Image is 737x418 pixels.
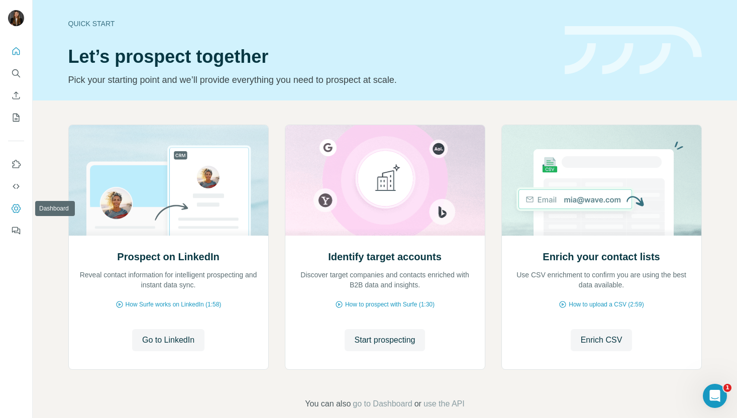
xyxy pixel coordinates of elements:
h2: Identify target accounts [328,250,442,264]
p: Reveal contact information for intelligent prospecting and instant data sync. [79,270,258,290]
img: banner [565,26,702,75]
button: Enrich CSV [8,86,24,104]
span: 1 [723,384,731,392]
div: Quick start [68,19,553,29]
span: How to upload a CSV (2:59) [569,300,644,309]
span: You can also [305,398,351,410]
img: Prospect on LinkedIn [68,125,269,236]
h2: Prospect on LinkedIn [117,250,219,264]
button: Use Surfe API [8,177,24,195]
p: Pick your starting point and we’ll provide everything you need to prospect at scale. [68,73,553,87]
span: or [414,398,422,410]
button: Enrich CSV [571,329,633,351]
button: Quick start [8,42,24,60]
span: Go to LinkedIn [142,334,194,346]
button: Feedback [8,222,24,240]
iframe: Intercom live chat [703,384,727,408]
span: How to prospect with Surfe (1:30) [345,300,435,309]
button: Start prospecting [345,329,426,351]
button: use the API [424,398,465,410]
h2: Enrich your contact lists [543,250,660,264]
img: Identify target accounts [285,125,485,236]
p: Use CSV enrichment to confirm you are using the best data available. [512,270,691,290]
button: Dashboard [8,199,24,218]
img: Avatar [8,10,24,26]
p: Discover target companies and contacts enriched with B2B data and insights. [295,270,475,290]
button: Go to LinkedIn [132,329,204,351]
img: Enrich your contact lists [501,125,702,236]
span: Start prospecting [355,334,415,346]
button: Use Surfe on LinkedIn [8,155,24,173]
span: Enrich CSV [581,334,622,346]
span: How Surfe works on LinkedIn (1:58) [126,300,222,309]
button: My lists [8,109,24,127]
h1: Let’s prospect together [68,47,553,67]
button: Search [8,64,24,82]
button: go to Dashboard [353,398,412,410]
